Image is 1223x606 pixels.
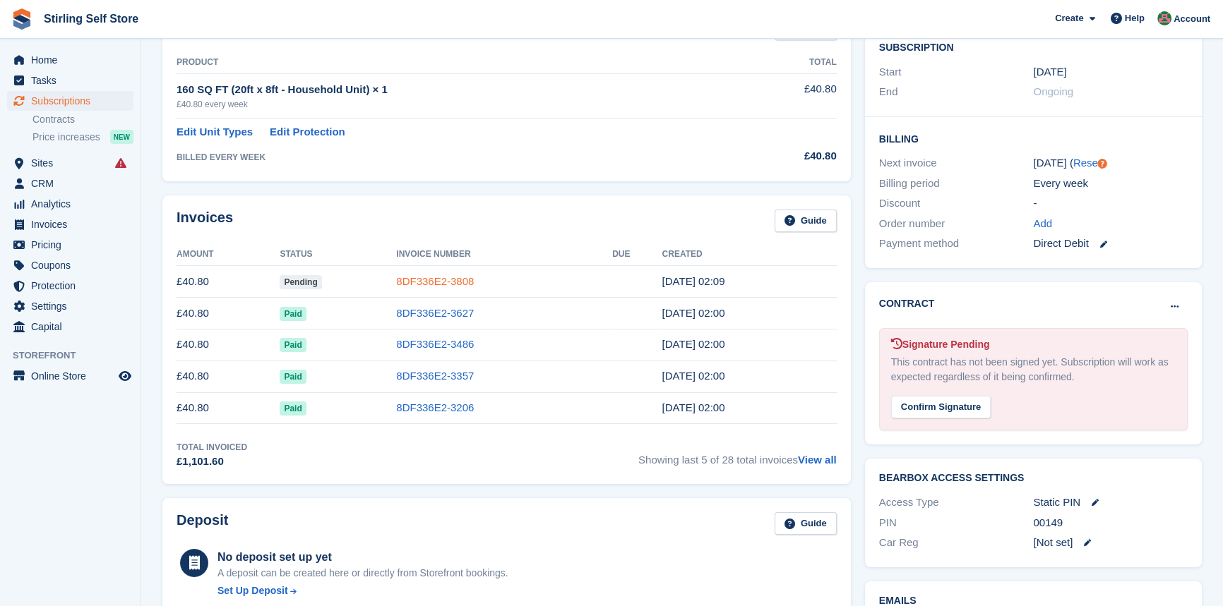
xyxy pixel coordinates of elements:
a: menu [7,366,133,386]
time: 2025-02-24 01:00:00 UTC [1033,64,1066,80]
div: NEW [110,130,133,144]
div: Billing period [879,176,1034,192]
a: 8DF336E2-3486 [396,338,474,350]
a: menu [7,255,133,275]
a: Guide [775,512,837,535]
div: End [879,84,1034,100]
span: Create [1055,11,1083,25]
img: stora-icon-8386f47178a22dfd0bd8f6a31ec36ba5ce8667c1dd55bd0f319d3a0aa187defe.svg [11,8,32,30]
a: menu [7,214,133,234]
a: menu [7,91,133,111]
div: Direct Debit [1033,236,1188,252]
a: menu [7,50,133,70]
div: Next invoice [879,155,1034,171]
time: 2025-08-25 01:00:26 UTC [662,307,725,319]
span: Pending [280,275,321,289]
div: Order number [879,216,1034,232]
a: menu [7,194,133,214]
span: Sites [31,153,116,173]
span: Paid [280,307,306,321]
div: £40.80 [748,148,836,164]
a: Stirling Self Store [38,7,144,30]
span: Tasks [31,71,116,90]
div: 160 SQ FT (20ft x 8ft - Household Unit) × 1 [177,82,748,98]
span: Home [31,50,116,70]
div: Start [879,64,1034,80]
div: Payment method [879,236,1034,252]
div: Car Reg [879,535,1034,551]
a: menu [7,174,133,193]
a: menu [7,71,133,90]
a: Contracts [32,113,133,126]
time: 2025-08-04 01:00:45 UTC [662,401,725,413]
div: Every week [1033,176,1188,192]
span: Paid [280,338,306,352]
time: 2025-08-11 01:00:59 UTC [662,370,725,382]
th: Product [177,51,748,74]
span: Coupons [31,255,116,275]
a: menu [7,276,133,296]
span: Showing last 5 of 28 total invoices [638,441,837,470]
div: Total Invoiced [177,441,247,454]
td: £40.80 [748,73,836,118]
div: [DATE] ( ) [1033,155,1188,171]
a: menu [7,296,133,316]
th: Due [612,243,662,266]
a: Price increases NEW [32,129,133,145]
div: Confirm Signature [891,396,991,419]
div: Signature Pending [891,337,1176,352]
a: 8DF336E2-3357 [396,370,474,382]
h2: Deposit [177,512,228,535]
div: Access Type [879,495,1034,511]
span: Paid [280,401,306,416]
span: Invoices [31,214,116,234]
a: Edit Protection [270,124,345,140]
th: Status [280,243,396,266]
th: Total [748,51,836,74]
td: £40.80 [177,266,280,298]
span: Online Store [31,366,116,386]
a: 8DF336E2-3808 [396,275,474,287]
td: £40.80 [177,392,280,424]
td: £40.80 [177,360,280,392]
span: Storefront [13,349,141,363]
span: Analytics [31,194,116,214]
span: Settings [31,296,116,316]
div: - [1033,195,1188,212]
div: £40.80 every week [177,98,748,111]
span: Paid [280,370,306,384]
a: menu [7,235,133,255]
span: Subscriptions [31,91,116,111]
a: Set Up Deposit [217,583,508,598]
th: Created [662,243,837,266]
span: Account [1174,12,1210,26]
i: Smart entry sync failures have occurred [115,157,126,169]
th: Amount [177,243,280,266]
td: £40.80 [177,329,280,360]
span: Ongoing [1033,85,1073,97]
span: CRM [31,174,116,193]
div: Tooltip anchor [1096,157,1109,170]
div: No deposit set up yet [217,549,508,566]
span: Price increases [32,131,100,144]
time: 2025-08-18 01:00:20 UTC [662,338,725,350]
span: Capital [31,317,116,337]
img: Lucy [1157,11,1171,25]
a: 8DF336E2-3206 [396,401,474,413]
div: BILLED EVERY WEEK [177,151,748,164]
span: Protection [31,276,116,296]
a: View all [798,454,837,466]
h2: BearBox Access Settings [879,473,1188,484]
div: [Not set] [1033,535,1188,551]
a: Add [1033,216,1052,232]
h2: Contract [879,296,935,311]
th: Invoice Number [396,243,612,266]
div: Discount [879,195,1034,212]
div: Static PIN [1033,495,1188,511]
div: This contract has not been signed yet. Subscription will work as expected regardless of it being ... [891,355,1176,384]
a: Preview store [117,368,133,384]
div: £1,101.60 [177,454,247,470]
span: Pricing [31,235,116,255]
time: 2025-09-01 01:09:09 UTC [662,275,725,287]
a: Reset [1073,157,1101,169]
